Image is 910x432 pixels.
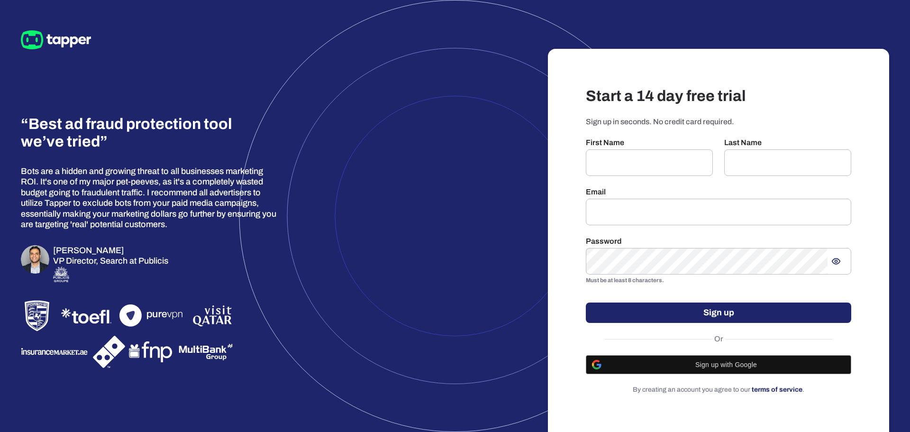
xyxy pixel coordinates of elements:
p: Password [586,237,851,246]
p: First Name [586,138,713,147]
p: Sign up in seconds. No credit card required. [586,117,851,127]
img: Omar Zahriyeh [21,245,49,274]
h3: “Best ad fraud protection tool we’ve tried” [21,116,237,151]
img: TOEFL [57,304,116,328]
img: FNP [129,339,174,365]
img: Multibank [178,340,233,364]
img: VisitQatar [191,303,233,328]
img: Dominos [93,336,125,368]
span: Sign up with Google [607,361,845,368]
p: Email [586,187,851,197]
button: Sign up [586,303,851,323]
img: Publicis [53,267,69,282]
p: Last Name [724,138,851,147]
p: By creating an account you agree to our . [586,386,851,394]
img: PureVPN [119,304,188,327]
span: Or [712,334,726,344]
img: Porsche [21,300,53,332]
img: InsuranceMarket [21,345,89,358]
p: VP Director, Search at Publicis [53,256,168,267]
h3: Start a 14 day free trial [586,87,851,106]
button: Show password [828,253,845,270]
button: Sign up with Google [586,355,851,374]
p: Bots are a hidden and growing threat to all businesses marketing ROI. It's one of my major pet-pe... [21,166,279,230]
h6: [PERSON_NAME] [53,245,168,256]
p: Must be at least 8 characters. [586,276,851,285]
a: terms of service [752,386,802,393]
